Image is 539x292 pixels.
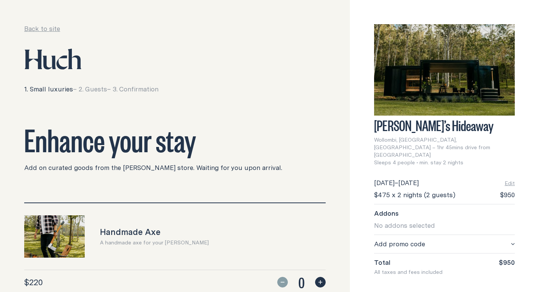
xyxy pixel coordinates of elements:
[374,178,395,187] span: [DATE]
[505,179,515,187] button: Edit
[24,277,43,287] span: $220
[374,178,419,187] div: –
[73,84,77,94] span: –
[24,24,60,33] a: Back to site
[374,159,463,166] span: Sleeps 4 people • min. stay 2 nights
[24,124,326,154] h2: Enhance your stay
[374,239,425,249] span: Add promo code
[398,178,419,187] span: [DATE]
[374,239,515,249] button: Add promo code
[113,84,158,94] span: 3. Confirmation
[374,258,390,267] span: Total
[374,209,399,218] span: Addons
[100,239,209,246] p: A handmade axe for your [PERSON_NAME]
[374,221,435,230] span: No addons selected
[24,163,326,172] p: Add on curated goods from the [PERSON_NAME] store. Waiting for you upon arrival.
[499,258,515,267] span: $950
[292,273,311,291] span: 0
[100,227,209,237] h3: Handmade Axe
[500,190,515,199] span: $950
[24,84,73,94] span: 1. Small luxuries
[374,136,515,159] span: Wollombi, [GEOGRAPHIC_DATA], [GEOGRAPHIC_DATA] – 1hr 45mins drive from [GEOGRAPHIC_DATA]
[24,215,85,258] img: 2a31b24e-2857-42ae-9b85-a8b17142b8d6.jpg
[107,84,111,94] span: –
[79,84,107,94] span: 2. Guests
[374,120,515,130] h3: [PERSON_NAME]’s Hideaway
[374,268,443,276] span: All taxes and fees included
[374,190,455,199] span: $475 x 2 nights (2 guests)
